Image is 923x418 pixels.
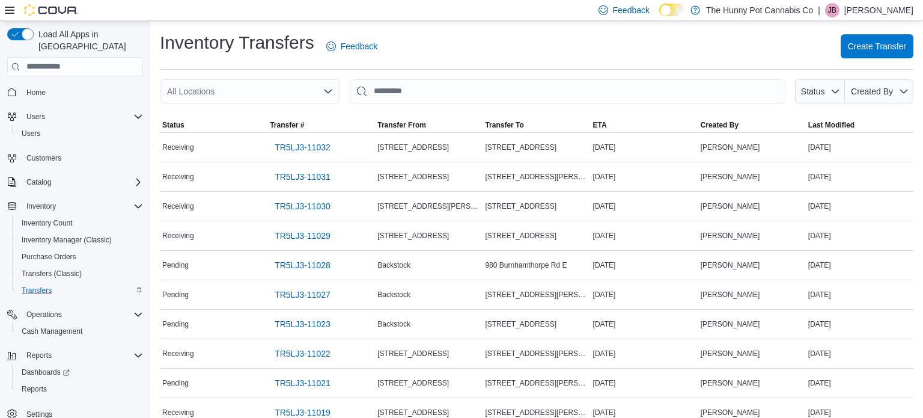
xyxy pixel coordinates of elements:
span: [STREET_ADDRESS][PERSON_NAME] [485,172,588,182]
span: Backstock [377,290,410,300]
span: Dashboards [22,367,70,377]
span: [STREET_ADDRESS][PERSON_NAME] [485,378,588,388]
span: Inventory [22,199,143,214]
button: Users [22,109,50,124]
span: Inventory [26,201,56,211]
a: Transfers [17,283,56,298]
span: [PERSON_NAME] [701,319,760,329]
span: [PERSON_NAME] [701,201,760,211]
p: The Hunny Pot Cannabis Co [706,3,813,17]
span: Transfers [22,286,52,295]
button: Operations [2,306,148,323]
button: Reports [22,348,56,363]
a: Transfers (Classic) [17,266,87,281]
button: Inventory Manager (Classic) [12,232,148,248]
a: Reports [17,382,52,396]
button: Status [795,79,845,103]
span: Last Modified [808,120,854,130]
a: Dashboards [17,365,75,380]
span: TR5LJ3-11029 [275,230,331,242]
a: TR5LJ3-11030 [270,194,335,218]
span: Transfers (Classic) [22,269,82,278]
span: Operations [26,310,62,319]
button: Users [12,125,148,142]
button: Catalog [22,175,56,189]
span: JB [828,3,836,17]
button: Transfers [12,282,148,299]
span: Home [22,85,143,100]
span: Backstock [377,260,410,270]
p: [PERSON_NAME] [844,3,913,17]
span: Create Transfer [848,40,906,52]
span: 980 Burnhamthorpe Rd E [485,260,567,270]
button: Created By [845,79,913,103]
div: [DATE] [806,170,913,184]
div: [DATE] [591,376,698,390]
span: Home [26,88,46,97]
a: TR5LJ3-11032 [270,135,335,159]
span: Inventory Count [17,216,143,230]
a: Inventory Manager (Classic) [17,233,117,247]
span: [PERSON_NAME] [701,290,760,300]
button: Transfer From [375,118,483,132]
button: Transfer # [267,118,375,132]
span: Reports [22,348,143,363]
a: TR5LJ3-11029 [270,224,335,248]
h1: Inventory Transfers [160,31,314,55]
a: TR5LJ3-11027 [270,283,335,307]
span: [PERSON_NAME] [701,378,760,388]
a: Users [17,126,45,141]
div: [DATE] [591,317,698,331]
span: [STREET_ADDRESS] [485,201,556,211]
button: Catalog [2,174,148,191]
a: Inventory Count [17,216,78,230]
button: Customers [2,149,148,167]
a: TR5LJ3-11022 [270,342,335,366]
button: Inventory [2,198,148,215]
button: Cash Management [12,323,148,340]
span: [PERSON_NAME] [701,172,760,182]
button: ETA [591,118,698,132]
div: [DATE] [806,376,913,390]
a: Cash Management [17,324,87,339]
span: Customers [26,153,61,163]
a: Home [22,85,50,100]
span: Backstock [377,319,410,329]
span: Reports [22,384,47,394]
span: Cash Management [22,327,82,336]
div: Jessie Britton [825,3,839,17]
button: Open list of options [323,87,333,96]
button: Inventory Count [12,215,148,232]
input: This is a search bar. After typing your query, hit enter to filter the results lower in the page. [350,79,785,103]
span: Inventory Count [22,218,73,228]
a: Customers [22,151,66,165]
span: Receiving [162,201,194,211]
div: [DATE] [806,317,913,331]
div: [DATE] [591,229,698,243]
span: [STREET_ADDRESS][PERSON_NAME] [485,349,588,358]
div: [DATE] [591,140,698,155]
div: [DATE] [806,199,913,214]
span: Pending [162,260,189,270]
span: Inventory Manager (Classic) [22,235,112,245]
span: Catalog [26,177,51,187]
span: Receiving [162,231,194,241]
span: [STREET_ADDRESS] [377,408,449,417]
span: [STREET_ADDRESS] [377,378,449,388]
span: [PERSON_NAME] [701,260,760,270]
a: TR5LJ3-11031 [270,165,335,189]
span: Transfer To [485,120,523,130]
span: [STREET_ADDRESS] [377,172,449,182]
span: Pending [162,319,189,329]
span: TR5LJ3-11032 [275,141,331,153]
span: Receiving [162,408,194,417]
button: Operations [22,307,67,322]
a: Feedback [321,34,382,58]
div: [DATE] [591,199,698,214]
span: Transfers [17,283,143,298]
div: [DATE] [591,258,698,272]
span: TR5LJ3-11021 [275,377,331,389]
a: Dashboards [12,364,148,381]
div: [DATE] [806,258,913,272]
span: [PERSON_NAME] [701,408,760,417]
